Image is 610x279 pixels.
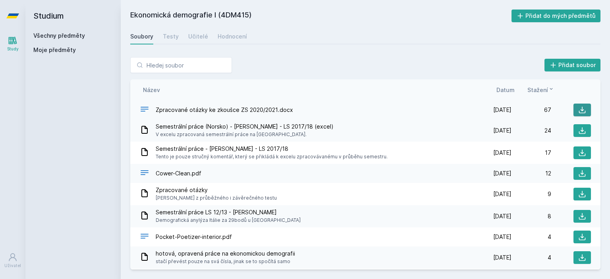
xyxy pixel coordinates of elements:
span: Tento je pouze stručný komentář, který se přikládá k excelu zpracovávanému v průběhu semestru. [156,153,388,161]
div: 17 [512,149,551,157]
a: Testy [163,29,179,44]
div: Uživatel [4,263,21,269]
span: stačí převést pouze na svá čísla, jinak se to spočítá samo [156,258,295,266]
span: Demografická anylýza Itálie za 29bodů u [GEOGRAPHIC_DATA] [156,216,301,224]
a: Všechny předměty [33,32,85,39]
span: [DATE] [493,233,512,241]
span: V excelu zpracovaná semestrální práce na [GEOGRAPHIC_DATA]. [156,131,334,139]
span: Semestrální práce (Norsko) - [PERSON_NAME] - LS 2017/18 (excel) [156,123,334,131]
div: DOCX [140,104,149,116]
span: [DATE] [493,127,512,135]
div: 9 [512,190,551,198]
span: [DATE] [493,169,512,177]
span: [DATE] [493,212,512,220]
div: PDF [140,231,149,243]
span: Cower-Clean.pdf [156,169,201,177]
div: 4 [512,233,551,241]
span: Zpracované otázky ke zkoušce ZS 2020/2021.docx [156,106,293,114]
div: 12 [512,169,551,177]
div: Hodnocení [218,33,247,40]
span: Moje předměty [33,46,76,54]
div: Testy [163,33,179,40]
button: Přidat soubor [544,59,601,71]
span: Semestrální práce LS 12/13 - [PERSON_NAME] [156,208,301,216]
a: Hodnocení [218,29,247,44]
div: 8 [512,212,551,220]
a: Soubory [130,29,153,44]
div: PDF [140,168,149,179]
button: Stažení [527,86,554,94]
div: Soubory [130,33,153,40]
span: Semestrální práce - [PERSON_NAME] - LS 2017/18 [156,145,388,153]
div: 4 [512,254,551,262]
button: Název [143,86,160,94]
input: Hledej soubor [130,57,232,73]
span: Zpracované otázky [156,186,277,194]
a: Uživatel [2,248,24,273]
a: Study [2,32,24,56]
span: [PERSON_NAME] z průběžného i závěrečného testu [156,194,277,202]
span: Pocket-Poetizer-interior.pdf [156,233,232,241]
div: 67 [512,106,551,114]
button: Přidat do mých předmětů [512,10,601,22]
span: Stažení [527,86,548,94]
span: hotová, opravená práce na ekonomickou demografii [156,250,295,258]
span: [DATE] [493,254,512,262]
div: 24 [512,127,551,135]
button: Datum [496,86,515,94]
div: Učitelé [188,33,208,40]
span: [DATE] [493,106,512,114]
span: [DATE] [493,190,512,198]
div: Study [7,46,19,52]
span: [DATE] [493,149,512,157]
h2: Ekonomická demografie I (4DM415) [130,10,512,22]
a: Učitelé [188,29,208,44]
